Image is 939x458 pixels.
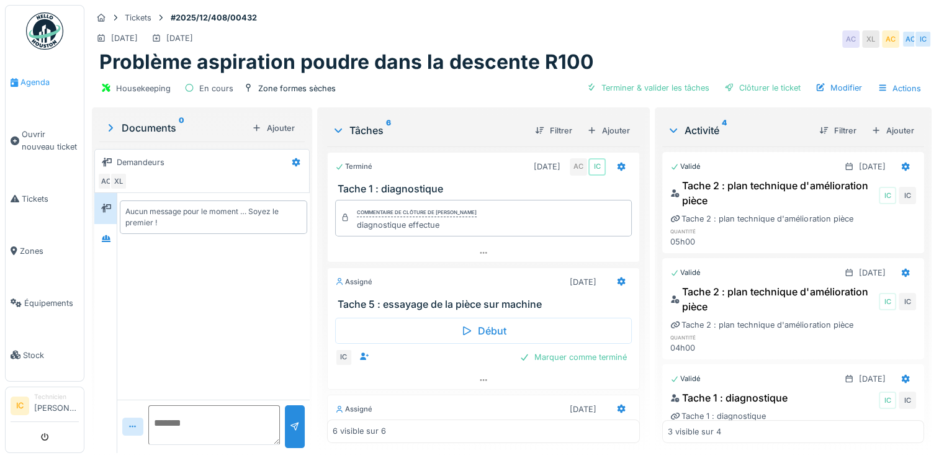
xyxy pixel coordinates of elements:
div: IC [914,30,932,48]
li: IC [11,397,29,415]
div: Tache 2 : plan technique d'amélioration pièce [670,319,853,331]
div: Filtrer [530,122,577,139]
div: Tickets [125,12,151,24]
div: [DATE] [111,32,138,44]
div: AC [902,30,919,48]
a: Équipements [6,277,84,329]
span: Zones [20,245,79,257]
img: Badge_color-CXgf-gQk.svg [26,12,63,50]
div: [DATE] [859,267,886,279]
span: Ouvrir nouveau ticket [22,128,79,152]
div: [DATE] [534,161,560,173]
h1: Problème aspiration poudre dans la descente R100 [99,50,594,74]
div: AC [882,30,899,48]
div: Tache 2 : plan technique d'amélioration pièce [670,213,853,225]
div: 05h00 [670,236,750,248]
a: Agenda [6,56,84,109]
div: AC [570,158,587,176]
div: [DATE] [570,276,596,288]
div: XL [862,30,879,48]
div: Technicien [34,392,79,402]
div: Tache 1 : diagnostique [670,410,766,422]
a: Tickets [6,173,84,225]
div: [DATE] [859,161,886,173]
h3: Tache 5 : essayage de la pièce sur machine [338,299,634,310]
div: Tache 2 : plan technique d'amélioration pièce [670,284,876,314]
div: Ajouter [866,122,919,139]
div: IC [335,349,353,366]
div: IC [879,392,896,409]
div: 3 visible sur 4 [668,426,721,438]
div: IC [899,392,916,409]
div: Demandeurs [117,156,164,168]
strong: #2025/12/408/00432 [166,12,262,24]
div: Zone formes sèches [258,83,336,94]
div: IC [879,293,896,310]
div: diagnostique effectue [357,219,477,231]
a: Stock [6,329,84,381]
div: Terminer & valider les tâches [582,79,714,96]
div: Commentaire de clôture de [PERSON_NAME] [357,209,477,217]
div: [DATE] [166,32,193,44]
div: Activité [667,123,809,138]
div: Actions [872,79,927,97]
div: Housekeeping [116,83,171,94]
div: IC [899,293,916,310]
div: Ajouter [247,120,300,137]
div: AC [97,173,115,190]
a: Zones [6,225,84,277]
div: Tache 2 : plan technique d'amélioration pièce [670,178,876,208]
sup: 6 [386,123,391,138]
li: [PERSON_NAME] [34,392,79,419]
div: AC [842,30,860,48]
span: Équipements [24,297,79,309]
div: Tache 1 : diagnostique [670,390,788,405]
h6: quantité [670,227,750,235]
div: Validé [670,267,701,278]
div: IC [899,187,916,204]
div: [DATE] [859,373,886,385]
h6: quantité [670,333,750,341]
div: Validé [670,374,701,384]
div: IC [588,158,606,176]
div: En cours [199,83,233,94]
div: Aucun message pour le moment … Soyez le premier ! [125,206,302,228]
div: Validé [670,161,701,172]
div: Terminé [335,161,372,172]
div: 6 visible sur 6 [333,426,386,438]
div: 04h00 [670,342,750,354]
div: Documents [104,120,247,135]
div: [DATE] [570,403,596,415]
div: Filtrer [814,122,861,139]
div: Clôturer le ticket [719,79,806,96]
div: Tâches [332,123,525,138]
a: IC Technicien[PERSON_NAME] [11,392,79,422]
sup: 4 [722,123,727,138]
h3: Tache 1 : diagnostique [338,183,634,195]
span: Agenda [20,76,79,88]
div: Assigné [335,404,372,415]
div: Ajouter [582,122,635,139]
span: Tickets [22,193,79,205]
div: Marquer comme terminé [514,349,632,366]
div: XL [110,173,127,190]
span: Stock [23,349,79,361]
div: Modifier [811,79,867,96]
sup: 0 [179,120,184,135]
div: Début [335,318,632,344]
a: Ouvrir nouveau ticket [6,109,84,173]
div: Assigné [335,277,372,287]
div: IC [879,187,896,204]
